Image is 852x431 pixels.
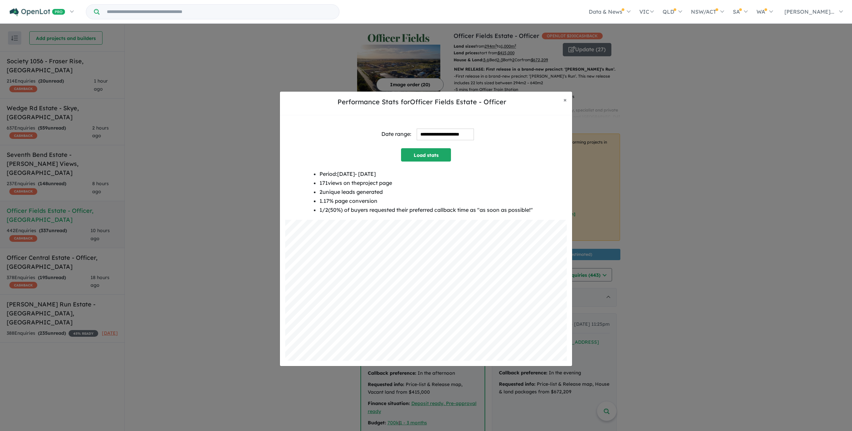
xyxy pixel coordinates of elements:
[319,188,533,197] li: 2 unique leads generated
[563,96,567,104] span: ×
[319,179,533,188] li: 171 views on the project page
[10,8,65,16] img: Openlot PRO Logo White
[401,148,451,162] button: Load stats
[285,97,558,107] h5: Performance Stats for Officer Fields Estate - Officer
[319,197,533,206] li: 1.17 % page conversion
[381,130,411,139] div: Date range:
[319,170,533,179] li: Period: [DATE] - [DATE]
[784,8,834,15] span: [PERSON_NAME]...
[319,206,533,215] li: 1 / 2 ( 50 %) of buyers requested their preferred callback time as " as soon as possible! "
[101,5,338,19] input: Try estate name, suburb, builder or developer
